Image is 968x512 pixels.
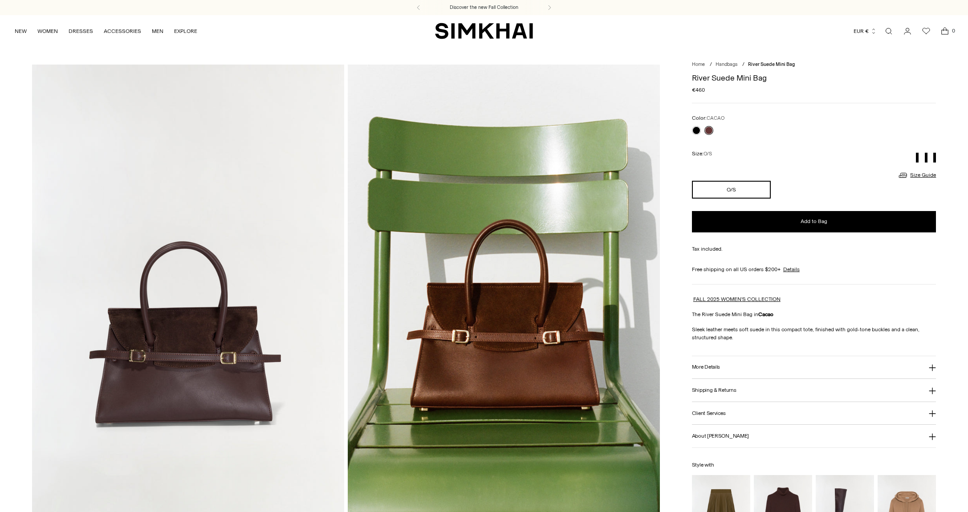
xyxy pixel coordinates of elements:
[692,410,726,416] h3: Client Services
[707,115,724,121] span: CACAO
[854,21,877,41] button: EUR €
[174,21,197,41] a: EXPLORE
[692,402,936,425] button: Client Services
[435,22,533,40] a: SIMKHAI
[692,150,712,158] label: Size:
[450,4,518,11] a: Discover the new Fall Collection
[692,433,749,439] h3: About [PERSON_NAME]
[692,74,936,82] h1: River Suede Mini Bag
[716,61,737,67] a: Handbags
[949,27,957,35] span: 0
[742,61,744,69] div: /
[104,21,141,41] a: ACCESSORIES
[692,387,736,393] h3: Shipping & Returns
[692,364,720,370] h3: More Details
[917,22,935,40] a: Wishlist
[37,21,58,41] a: WOMEN
[692,310,936,318] p: The River Suede Mini Bag in
[880,22,898,40] a: Open search modal
[692,86,705,94] span: €460
[692,114,724,122] label: Color:
[748,61,795,67] span: River Suede Mini Bag
[692,425,936,447] button: About [PERSON_NAME]
[692,61,705,67] a: Home
[936,22,954,40] a: Open cart modal
[710,61,712,69] div: /
[692,181,771,199] button: O/S
[15,21,27,41] a: NEW
[692,356,936,379] button: More Details
[692,211,936,232] button: Add to Bag
[899,22,916,40] a: Go to the account page
[69,21,93,41] a: DRESSES
[692,325,936,341] p: Sleek leather meets soft suede in this compact tote, finished with gold-tone buckles and a clean,...
[693,296,781,302] a: FALL 2025 WOMEN'S COLLECTION
[692,379,936,402] button: Shipping & Returns
[898,170,936,181] a: Size Guide
[692,61,936,69] nav: breadcrumbs
[801,218,827,225] span: Add to Bag
[152,21,163,41] a: MEN
[783,265,800,273] a: Details
[704,151,712,157] span: O/S
[758,311,773,317] strong: Cacao
[692,245,936,253] div: Tax included.
[692,265,936,273] div: Free shipping on all US orders $200+
[692,462,936,468] h6: Style with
